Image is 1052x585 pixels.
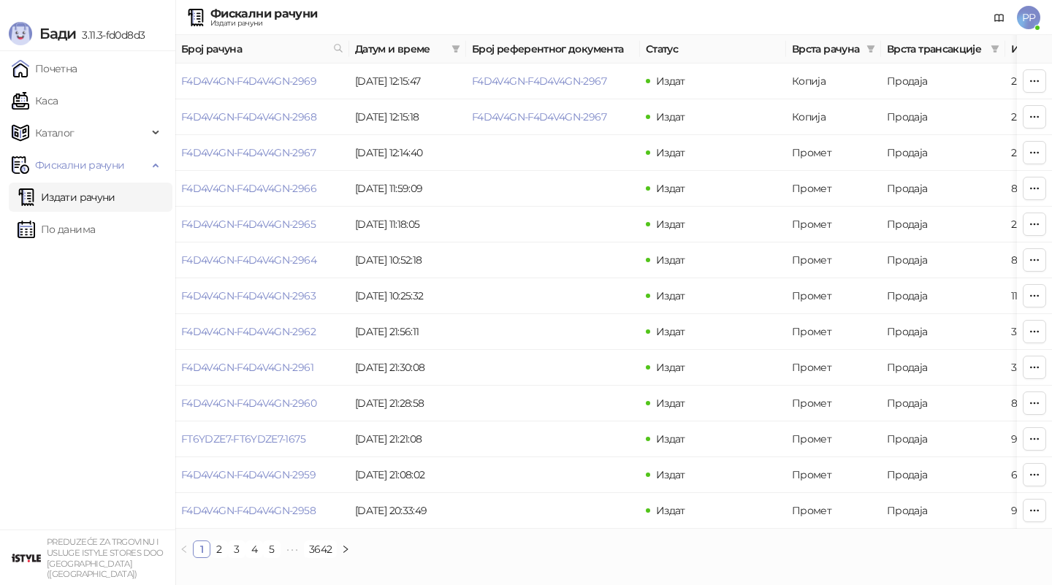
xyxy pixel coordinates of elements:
td: Продаја [881,99,1005,135]
td: Промет [786,207,881,242]
td: [DATE] 12:15:47 [349,64,466,99]
li: 2 [210,540,228,558]
a: F4D4V4GN-F4D4V4GN-2968 [181,110,316,123]
a: Документација [988,6,1011,29]
td: [DATE] 21:56:11 [349,314,466,350]
button: left [175,540,193,558]
td: [DATE] 20:33:49 [349,493,466,529]
td: Промет [786,421,881,457]
td: [DATE] 10:52:18 [349,242,466,278]
td: Промет [786,278,881,314]
span: filter [991,45,999,53]
li: Претходна страна [175,540,193,558]
span: Издат [656,289,685,302]
span: Датум и време [355,41,446,57]
th: Врста рачуна [786,35,881,64]
span: PP [1017,6,1040,29]
td: Промет [786,242,881,278]
td: Промет [786,457,881,493]
td: [DATE] 21:28:58 [349,386,466,421]
td: [DATE] 10:25:32 [349,278,466,314]
small: PREDUZEĆE ZA TRGOVINU I USLUGE ISTYLE STORES DOO [GEOGRAPHIC_DATA] ([GEOGRAPHIC_DATA]) [47,537,164,579]
a: F4D4V4GN-F4D4V4GN-2961 [181,361,313,374]
button: right [337,540,354,558]
td: [DATE] 12:14:40 [349,135,466,171]
td: Промет [786,314,881,350]
td: F4D4V4GN-F4D4V4GN-2968 [175,99,349,135]
a: 2 [211,541,227,557]
td: Продаја [881,386,1005,421]
td: F4D4V4GN-F4D4V4GN-2958 [175,493,349,529]
span: filter [451,45,460,53]
td: Продаја [881,493,1005,529]
td: [DATE] 21:08:02 [349,457,466,493]
td: F4D4V4GN-F4D4V4GN-2962 [175,314,349,350]
td: Продаја [881,457,1005,493]
li: 1 [193,540,210,558]
a: 1 [194,541,210,557]
span: left [180,545,188,554]
span: Издат [656,253,685,267]
a: Издати рачуни [18,183,115,212]
td: [DATE] 12:15:18 [349,99,466,135]
td: [DATE] 11:59:09 [349,171,466,207]
td: Продаја [881,171,1005,207]
td: Копија [786,99,881,135]
td: Промет [786,171,881,207]
td: Промет [786,350,881,386]
a: F4D4V4GN-F4D4V4GN-2959 [181,468,316,481]
span: Издат [656,504,685,517]
td: Продаја [881,421,1005,457]
span: Бади [39,25,76,42]
span: Број рачуна [181,41,327,57]
td: F4D4V4GN-F4D4V4GN-2960 [175,386,349,421]
span: Фискални рачуни [35,150,124,180]
li: Следећих 5 Страна [281,540,304,558]
span: Каталог [35,118,75,148]
span: Издат [656,325,685,338]
a: Почетна [12,54,77,83]
a: F4D4V4GN-F4D4V4GN-2966 [181,182,316,195]
th: Врста трансакције [881,35,1005,64]
td: Продаја [881,350,1005,386]
span: filter [988,38,1002,60]
span: Издат [656,361,685,374]
a: 3642 [305,541,336,557]
td: [DATE] 21:21:08 [349,421,466,457]
td: Продаја [881,207,1005,242]
a: 3 [229,541,245,557]
div: Издати рачуни [210,20,317,27]
td: F4D4V4GN-F4D4V4GN-2966 [175,171,349,207]
a: FT6YDZE7-FT6YDZE7-1675 [181,432,305,446]
a: F4D4V4GN-F4D4V4GN-2962 [181,325,316,338]
td: Продаја [881,64,1005,99]
td: F4D4V4GN-F4D4V4GN-2963 [175,278,349,314]
span: ••• [281,540,304,558]
a: F4D4V4GN-F4D4V4GN-2965 [181,218,316,231]
td: Копија [786,64,881,99]
span: Издат [656,432,685,446]
th: Број референтног документа [466,35,640,64]
td: Промет [786,493,881,529]
li: 5 [263,540,281,558]
td: Промет [786,135,881,171]
td: Продаја [881,278,1005,314]
td: Продаја [881,135,1005,171]
td: FT6YDZE7-FT6YDZE7-1675 [175,421,349,457]
a: F4D4V4GN-F4D4V4GN-2967 [181,146,316,159]
a: 5 [264,541,280,557]
li: 3642 [304,540,337,558]
td: F4D4V4GN-F4D4V4GN-2959 [175,457,349,493]
th: Број рачуна [175,35,349,64]
li: 3 [228,540,245,558]
span: Врста трансакције [887,41,985,57]
td: Промет [786,386,881,421]
td: F4D4V4GN-F4D4V4GN-2964 [175,242,349,278]
span: 3.11.3-fd0d8d3 [76,28,145,42]
td: [DATE] 21:30:08 [349,350,466,386]
span: filter [864,38,878,60]
span: Врста рачуна [792,41,861,57]
span: filter [449,38,463,60]
span: Издат [656,182,685,195]
a: 4 [246,541,262,557]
